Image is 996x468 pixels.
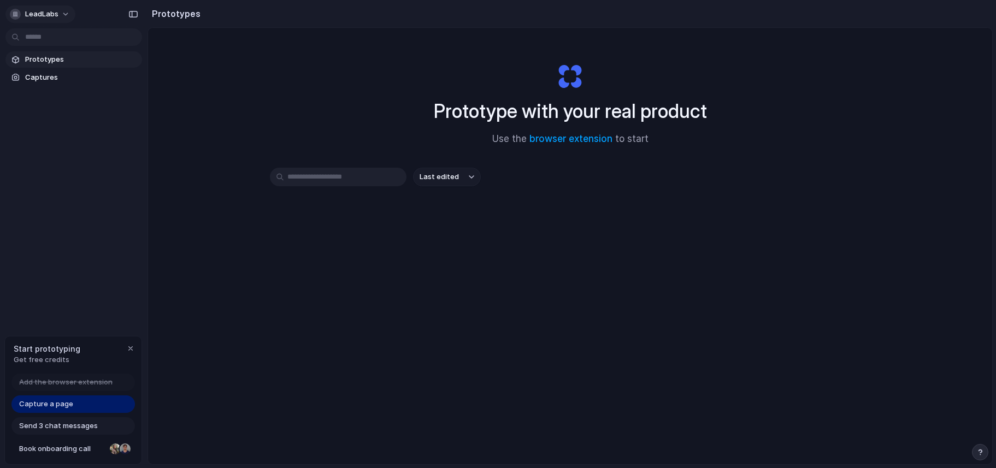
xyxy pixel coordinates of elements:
[492,132,649,146] span: Use the to start
[19,420,98,431] span: Send 3 chat messages
[148,7,201,20] h2: Prototypes
[19,399,73,410] span: Capture a page
[420,171,459,182] span: Last edited
[413,168,481,186] button: Last edited
[14,343,80,354] span: Start prototyping
[119,442,132,455] div: Christian Iacullo
[25,72,138,83] span: Captures
[19,377,113,388] span: Add the browser extension
[25,9,58,20] span: LeadLabs
[19,443,105,454] span: Book onboarding call
[5,51,142,68] a: Prototypes
[5,69,142,86] a: Captures
[529,133,612,144] a: browser extension
[109,442,122,455] div: Nicole Kubica
[434,97,707,126] h1: Prototype with your real product
[5,5,75,23] button: LeadLabs
[11,440,135,458] a: Book onboarding call
[25,54,138,65] span: Prototypes
[14,354,80,365] span: Get free credits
